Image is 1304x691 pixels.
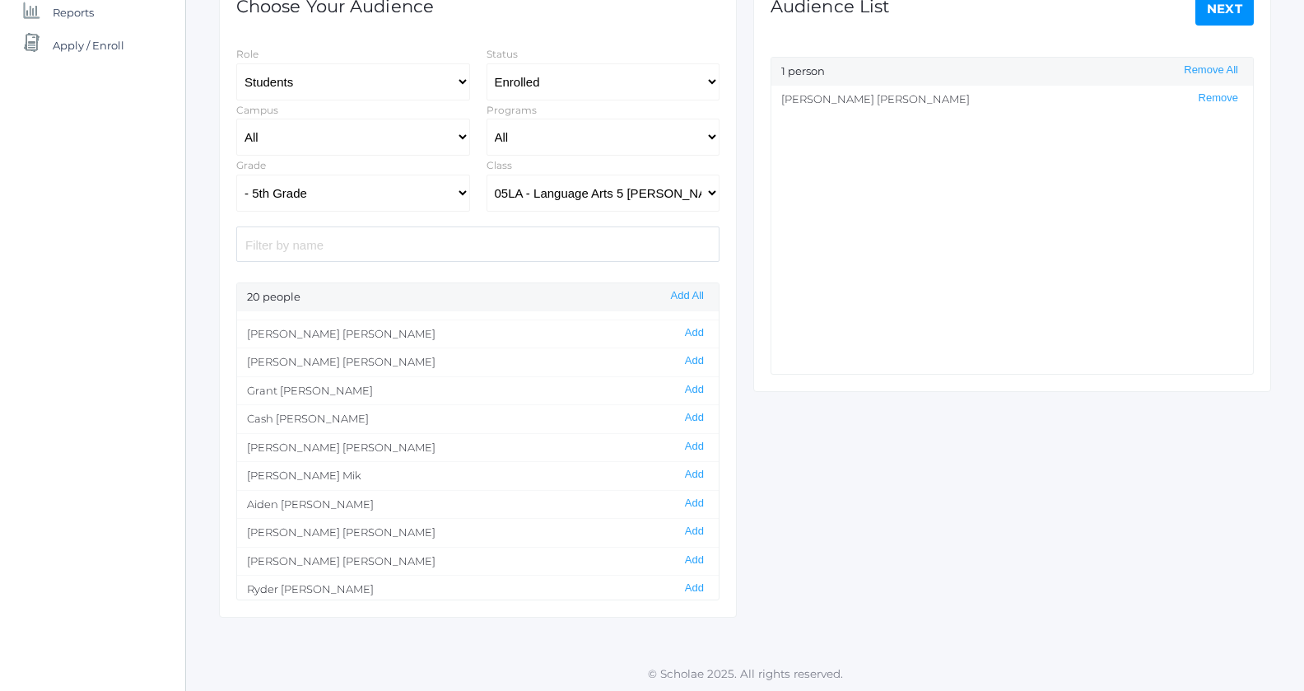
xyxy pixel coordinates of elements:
li: [PERSON_NAME] [PERSON_NAME] [237,348,719,376]
button: Remove [1194,91,1243,105]
div: 1 person [771,58,1253,86]
li: [PERSON_NAME] [PERSON_NAME] [237,518,719,547]
li: Ryder [PERSON_NAME] [237,575,719,604]
button: Add [680,581,709,595]
input: Filter by name [236,226,720,262]
li: [PERSON_NAME] [PERSON_NAME] [237,320,719,348]
button: Add [680,440,709,454]
li: Aiden [PERSON_NAME] [237,490,719,519]
button: Add All [666,289,709,303]
p: © Scholae 2025. All rights reserved. [186,665,1304,682]
li: [PERSON_NAME] [PERSON_NAME] [237,433,719,462]
li: [PERSON_NAME] [PERSON_NAME] [237,547,719,576]
label: Campus [236,104,278,116]
button: Add [680,553,709,567]
label: Status [487,48,518,60]
li: [PERSON_NAME] [PERSON_NAME] [771,86,1253,114]
label: Grade [236,159,266,171]
button: Add [680,354,709,368]
button: Add [680,497,709,511]
button: Add [680,411,709,425]
label: Role [236,48,258,60]
label: Class [487,159,512,171]
button: Add [680,326,709,340]
li: [PERSON_NAME] Mik [237,461,719,490]
button: Add [680,468,709,482]
li: Cash [PERSON_NAME] [237,404,719,433]
button: Add [680,383,709,397]
li: Grant [PERSON_NAME] [237,376,719,405]
label: Programs [487,104,537,116]
button: Add [680,525,709,539]
span: Apply / Enroll [53,29,124,62]
div: 20 people [237,283,719,311]
button: Remove All [1179,63,1243,77]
